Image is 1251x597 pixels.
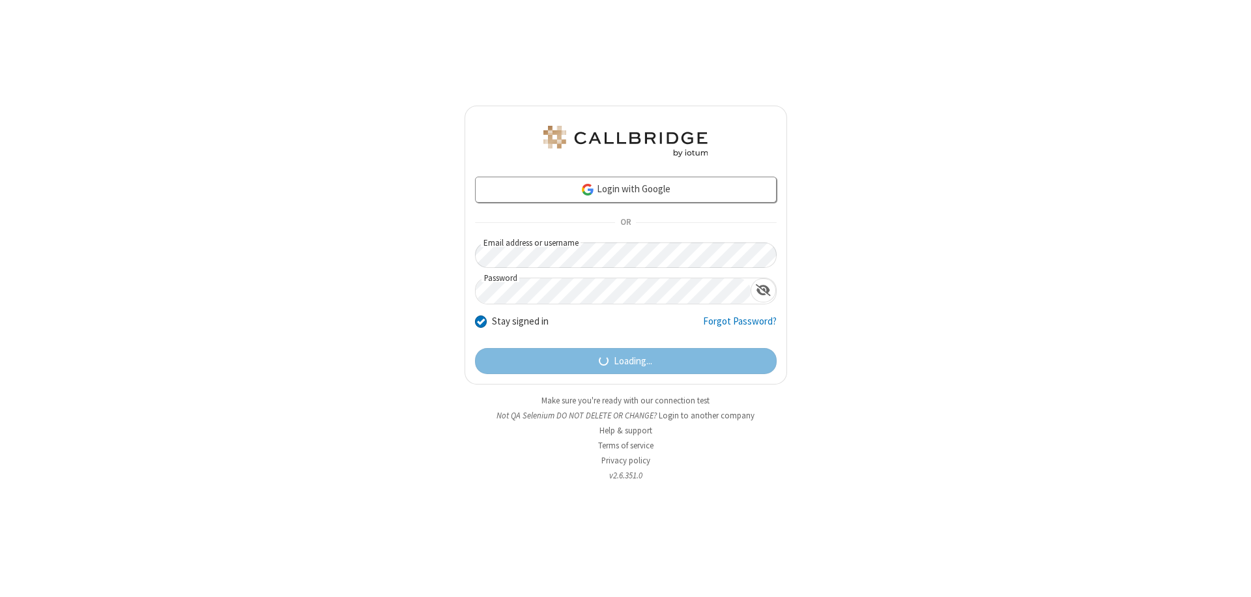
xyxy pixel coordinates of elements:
a: Forgot Password? [703,314,777,339]
button: Loading... [475,348,777,374]
li: v2.6.351.0 [465,469,787,482]
img: QA Selenium DO NOT DELETE OR CHANGE [541,126,710,157]
a: Help & support [599,425,652,436]
iframe: Chat [1218,563,1241,588]
label: Stay signed in [492,314,549,329]
span: Loading... [614,354,652,369]
div: Show password [751,278,776,302]
a: Terms of service [598,440,654,451]
li: Not QA Selenium DO NOT DELETE OR CHANGE? [465,409,787,422]
a: Login with Google [475,177,777,203]
a: Make sure you're ready with our connection test [541,395,710,406]
input: Email address or username [475,242,777,268]
input: Password [476,278,751,304]
button: Login to another company [659,409,755,422]
a: Privacy policy [601,455,650,466]
img: google-icon.png [581,182,595,197]
span: OR [615,214,636,232]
